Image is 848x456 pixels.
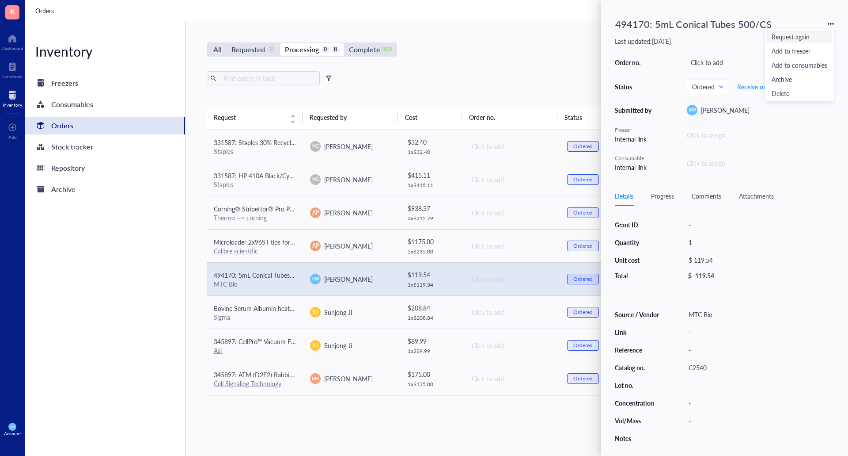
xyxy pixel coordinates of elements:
[615,381,660,389] div: Lot no.
[312,143,319,149] span: MC
[772,74,827,84] span: Archive
[408,203,457,213] div: $ 938.37
[737,83,774,90] span: Receive order
[214,213,267,222] a: Thermo --> corning
[615,154,655,162] div: Consumable
[349,43,380,56] div: Complete
[408,314,457,322] div: 1 x $ 208.84
[25,74,185,92] a: Freezers
[651,191,674,201] div: Progress
[408,381,457,388] div: 1 x $ 175.00
[464,229,560,262] td: Click to add
[214,337,426,346] span: 345897: CellPro™ Vacuum Filtration Flasks PES Membrane, 12/Case - 250 mL
[214,280,296,288] div: MTC Bio
[685,218,834,231] div: -
[214,304,366,313] span: Bovine Serum Albumin heat shock fraction, pH 7, ≥98%
[408,303,457,313] div: $ 208.84
[324,175,373,184] span: [PERSON_NAME]
[472,208,553,218] div: Click to add
[615,328,660,336] div: Link
[464,295,560,329] td: Click to add
[615,191,633,201] div: Details
[408,369,457,379] div: $ 175.00
[35,6,56,15] a: Orders
[615,238,660,246] div: Quantity
[615,221,660,229] div: Grant ID
[25,42,185,60] div: Inventory
[615,83,655,91] div: Status
[772,46,827,56] span: Add to freezer
[737,80,775,94] button: Receive order
[615,434,660,442] div: Notes
[25,180,185,198] a: Archive
[2,74,23,79] div: Notebook
[408,348,457,355] div: 1 x $ 89.99
[214,147,296,155] div: Staples
[303,105,398,130] th: Requested by
[685,326,834,338] div: -
[231,43,265,56] div: Requested
[687,158,725,168] div: Click to assign
[573,209,593,216] div: Ordered
[322,46,329,54] div: 0
[692,83,723,91] span: Ordered
[615,399,660,407] div: Concentration
[573,276,593,283] div: Ordered
[285,43,319,56] div: Processing
[701,106,750,115] span: [PERSON_NAME]
[615,106,655,114] div: Submitted by
[689,107,696,113] span: KW
[685,379,834,391] div: -
[464,163,560,196] td: Click to add
[214,180,296,188] div: Staples
[408,270,457,280] div: $ 119.54
[214,271,312,280] span: 494170: 5mL Conical Tubes 500/CS
[573,242,593,249] div: Ordered
[214,204,329,213] span: Corning® Stripettor® Pro Pipet Controller
[472,341,553,350] div: Click to add
[398,105,462,130] th: Cost
[4,431,21,436] div: Account
[408,170,457,180] div: $ 415.11
[220,72,316,85] input: Find orders in table
[772,32,827,42] span: Request again
[685,236,834,249] div: 1
[268,46,275,54] div: 2
[214,171,427,180] span: 331587: HP 410A Black/Cyan/Magenta/Yellow Standard Yield Toner Cartridge
[408,248,457,255] div: 5 x $ 235.00
[573,176,593,183] div: Ordered
[408,149,457,156] div: 1 x $ 32.40
[615,256,660,264] div: Unit cost
[213,43,222,56] div: All
[214,246,258,255] a: Calibre scientific
[472,374,553,383] div: Click to add
[615,272,660,280] div: Total
[207,42,397,57] div: segmented control
[685,344,834,356] div: -
[332,46,339,54] div: 8
[685,361,834,374] div: C2540
[214,313,296,321] div: Sigma
[739,191,774,201] div: Attachments
[214,112,285,122] span: Request
[573,342,593,349] div: Ordered
[685,414,834,427] div: -
[1,46,23,51] div: Dashboard
[615,417,660,425] div: Vol/Mass
[615,346,660,354] div: Reference
[51,162,85,174] div: Repository
[10,6,15,17] span: K
[312,242,319,250] span: AP
[324,142,373,151] span: [PERSON_NAME]
[772,88,827,98] span: Delete
[464,362,560,395] td: Click to add
[464,329,560,362] td: Click to add
[687,56,834,69] div: Click to add
[214,370,306,379] span: 345897: ATM (D2E2) Rabbit mAb
[688,272,692,280] div: $
[408,215,457,222] div: 3 x $ 312.79
[25,138,185,156] a: Stock tracker
[615,134,655,144] div: Internal link
[25,117,185,134] a: Orders
[214,138,538,147] span: 331587: Staples 30% Recycled 8.5" x 11" (US letter) Copy Paper, 20 lbs., 92 Brightness, 5000/Cart...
